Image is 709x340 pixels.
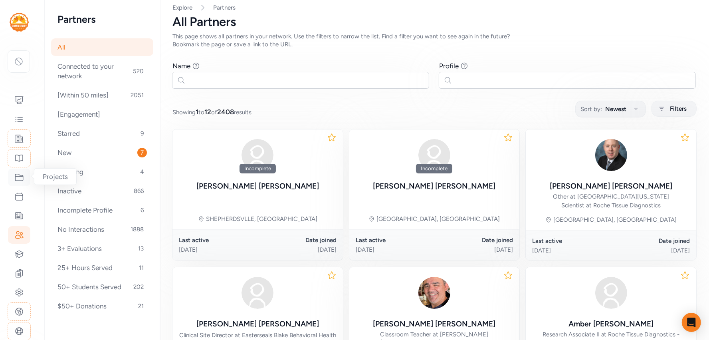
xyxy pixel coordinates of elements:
span: 4 [137,167,147,177]
a: Partners [213,4,236,12]
div: Scientist at Roche Tissue Diagnostics [561,201,661,209]
div: [DATE] [434,246,513,254]
div: Name [172,61,190,71]
div: Last active [356,236,434,244]
div: No Interactions [51,221,153,238]
button: Sort by:Newest [575,101,646,117]
div: [DATE] [611,247,690,255]
div: Other at [GEOGRAPHIC_DATA][US_STATE] [553,193,669,201]
div: Inactive [51,182,153,200]
div: [PERSON_NAME] [PERSON_NAME] [196,181,319,192]
h2: Partners [57,13,147,26]
span: 9 [137,129,147,138]
span: 21 [135,301,147,311]
div: [Within 50 miles] [51,86,153,104]
img: avatar38fbb18c.svg [592,274,630,312]
div: 50+ Students Served [51,278,153,296]
span: 12 [204,108,211,116]
div: 25+ Hours Served [51,259,153,276]
div: Open Intercom Messenger [682,313,701,332]
div: Incomplete Profile [51,201,153,219]
div: This page shows all partners in your network. Use the filters to narrow the list. Find a filter y... [172,32,530,48]
a: Explore [172,4,192,11]
span: 2051 [127,90,147,100]
div: SHEPHERDSVLLE, [GEOGRAPHIC_DATA] [206,215,317,223]
div: Date joined [257,236,336,244]
span: Filters [670,104,687,113]
span: Sort by: [580,104,602,114]
div: New [51,144,153,161]
img: avatar38fbb18c.svg [238,136,277,174]
span: 11 [136,263,147,272]
div: [DATE] [179,246,257,254]
div: 3+ Evaluations [51,240,153,257]
div: [PERSON_NAME] [PERSON_NAME] [196,318,319,330]
span: Showing to of results [172,107,252,117]
span: 1 [196,108,198,116]
div: Clinical Site Director at Easterseals Blake Behavioral Health [179,331,336,339]
div: [DATE] [532,247,611,255]
div: Sleeping [51,163,153,181]
img: avatar38fbb18c.svg [238,274,277,312]
span: 202 [130,282,147,292]
span: 1888 [127,225,147,234]
div: Amber [PERSON_NAME] [568,318,654,330]
img: logo [10,13,29,32]
div: Last active [179,236,257,244]
div: [PERSON_NAME] [PERSON_NAME] [373,318,495,330]
div: All [51,38,153,56]
div: [Engagement] [51,105,153,123]
div: $50+ Donations [51,297,153,315]
nav: Breadcrumb [172,4,696,12]
div: [GEOGRAPHIC_DATA], [GEOGRAPHIC_DATA] [553,216,677,224]
div: Profile [439,61,459,71]
span: 520 [130,66,147,76]
div: Connected to your network [51,58,153,85]
div: All Partners [172,15,696,29]
div: [GEOGRAPHIC_DATA], [GEOGRAPHIC_DATA] [376,215,500,223]
div: Incomplete [416,164,452,173]
span: 2408 [217,108,234,116]
span: 6 [137,205,147,215]
span: 866 [131,186,147,196]
div: [PERSON_NAME] [PERSON_NAME] [550,181,672,192]
div: Date joined [434,236,513,244]
img: Mou2w2GRMGQxxhyqxgbS [592,136,630,174]
div: [DATE] [257,246,336,254]
div: Starred [51,125,153,142]
div: Last active [532,237,611,245]
img: nKwRMPIaRJObom85r60Q [415,274,454,312]
div: [DATE] [356,246,434,254]
span: 7 [137,148,147,157]
div: Date joined [611,237,690,245]
div: Incomplete [240,164,276,173]
div: [PERSON_NAME] [PERSON_NAME] [373,181,495,192]
img: avatar38fbb18c.svg [415,136,454,174]
span: Newest [605,104,626,114]
span: 13 [135,244,147,253]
